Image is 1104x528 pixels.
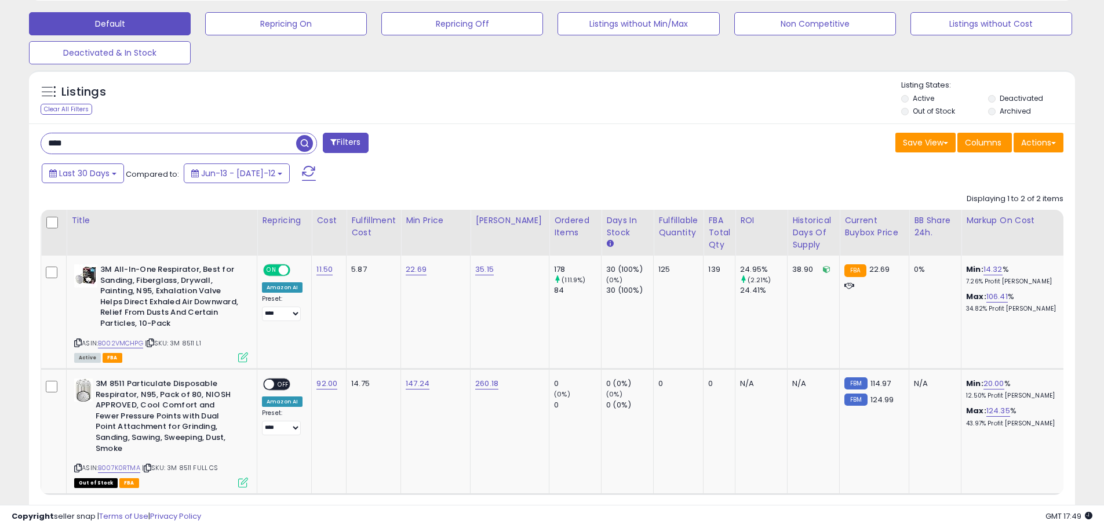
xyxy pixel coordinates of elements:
p: 7.26% Profit [PERSON_NAME] [966,278,1062,286]
label: Archived [1000,106,1031,116]
div: 0% [914,264,952,275]
div: % [966,264,1062,286]
button: Columns [957,133,1012,152]
a: 35.15 [475,264,494,275]
div: N/A [914,378,952,389]
a: 106.41 [986,291,1008,303]
div: Preset: [262,295,303,321]
div: 14.75 [351,378,392,389]
div: 84 [554,285,601,296]
div: Days In Stock [606,214,648,239]
button: Save View [895,133,956,152]
div: 125 [658,264,694,275]
small: (0%) [606,389,622,399]
label: Out of Stock [913,106,955,116]
div: ASIN: [74,378,248,486]
button: Repricing On [205,12,367,35]
div: Displaying 1 to 2 of 2 items [967,194,1063,205]
div: Cost [316,214,341,227]
button: Non Competitive [734,12,896,35]
div: 5.87 [351,264,392,275]
a: 92.00 [316,378,337,389]
div: Current Buybox Price [844,214,904,239]
span: Last 30 Days [59,167,110,179]
div: 0 [554,378,601,389]
button: Listings without Cost [910,12,1072,35]
span: | SKU: 3M 8511 L1 [145,338,201,348]
button: Repricing Off [381,12,543,35]
span: FBA [103,353,122,363]
div: Markup on Cost [966,214,1066,227]
small: FBM [844,377,867,389]
button: Default [29,12,191,35]
img: 41NbsgIZqdL._SL40_.jpg [74,378,93,402]
div: % [966,378,1062,400]
div: 30 (100%) [606,264,653,275]
span: FBA [119,478,139,488]
b: Max: [966,405,986,416]
small: (0%) [554,389,570,399]
div: 0 [708,378,726,389]
button: Jun-13 - [DATE]-12 [184,163,290,183]
div: Historical Days Of Supply [792,214,835,251]
div: 24.95% [740,264,787,275]
b: Min: [966,264,983,275]
div: Ordered Items [554,214,596,239]
span: ON [264,265,279,275]
b: Max: [966,291,986,302]
span: Compared to: [126,169,179,180]
div: BB Share 24h. [914,214,956,239]
small: FBA [844,264,866,277]
a: 22.69 [406,264,427,275]
span: 124.99 [870,394,894,405]
p: 43.97% Profit [PERSON_NAME] [966,420,1062,428]
span: | SKU: 3M 8511 FULL CS [142,463,218,472]
div: % [966,292,1062,313]
div: ROI [740,214,782,227]
p: 12.50% Profit [PERSON_NAME] [966,392,1062,400]
div: [PERSON_NAME] [475,214,544,227]
strong: Copyright [12,511,54,522]
small: (2.21%) [748,275,771,285]
a: 124.35 [986,405,1010,417]
span: Columns [965,137,1001,148]
b: Min: [966,378,983,389]
small: FBM [844,394,867,406]
small: (0%) [606,275,622,285]
a: 20.00 [983,378,1004,389]
th: The percentage added to the cost of goods (COGS) that forms the calculator for Min & Max prices. [961,210,1072,256]
a: 260.18 [475,378,498,389]
div: 38.90 [792,264,830,275]
a: 14.32 [983,264,1003,275]
a: Terms of Use [99,511,148,522]
div: seller snap | | [12,511,201,522]
div: 30 (100%) [606,285,653,296]
button: Actions [1014,133,1063,152]
div: Clear All Filters [41,104,92,115]
p: 34.82% Profit [PERSON_NAME] [966,305,1062,313]
div: 24.41% [740,285,787,296]
p: Listing States: [901,80,1075,91]
div: Fulfillable Quantity [658,214,698,239]
a: B002VMCHPG [98,338,143,348]
button: Last 30 Days [42,163,124,183]
div: Fulfillment Cost [351,214,396,239]
span: OFF [274,380,293,389]
div: 0 (0%) [606,400,653,410]
a: Privacy Policy [150,511,201,522]
b: 3M All-In-One Respirator, Best for Sanding, Fiberglass, Drywall, Painting, N95, Exhalation Valve ... [100,264,241,332]
div: Amazon AI [262,282,303,293]
span: Jun-13 - [DATE]-12 [201,167,275,179]
div: 0 [554,400,601,410]
img: 41ZeBymwyUL._SL40_.jpg [74,264,97,287]
a: 147.24 [406,378,429,389]
span: 22.69 [869,264,890,275]
div: Min Price [406,214,465,227]
label: Deactivated [1000,93,1043,103]
div: N/A [740,378,778,389]
span: All listings currently available for purchase on Amazon [74,353,101,363]
div: 0 [658,378,694,389]
a: 11.50 [316,264,333,275]
b: 3M 8511 Particulate Disposable Respirator, N95, Pack of 80, NIOSH APPROVED, Cool Comfort and Fewe... [96,378,236,457]
div: 178 [554,264,601,275]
